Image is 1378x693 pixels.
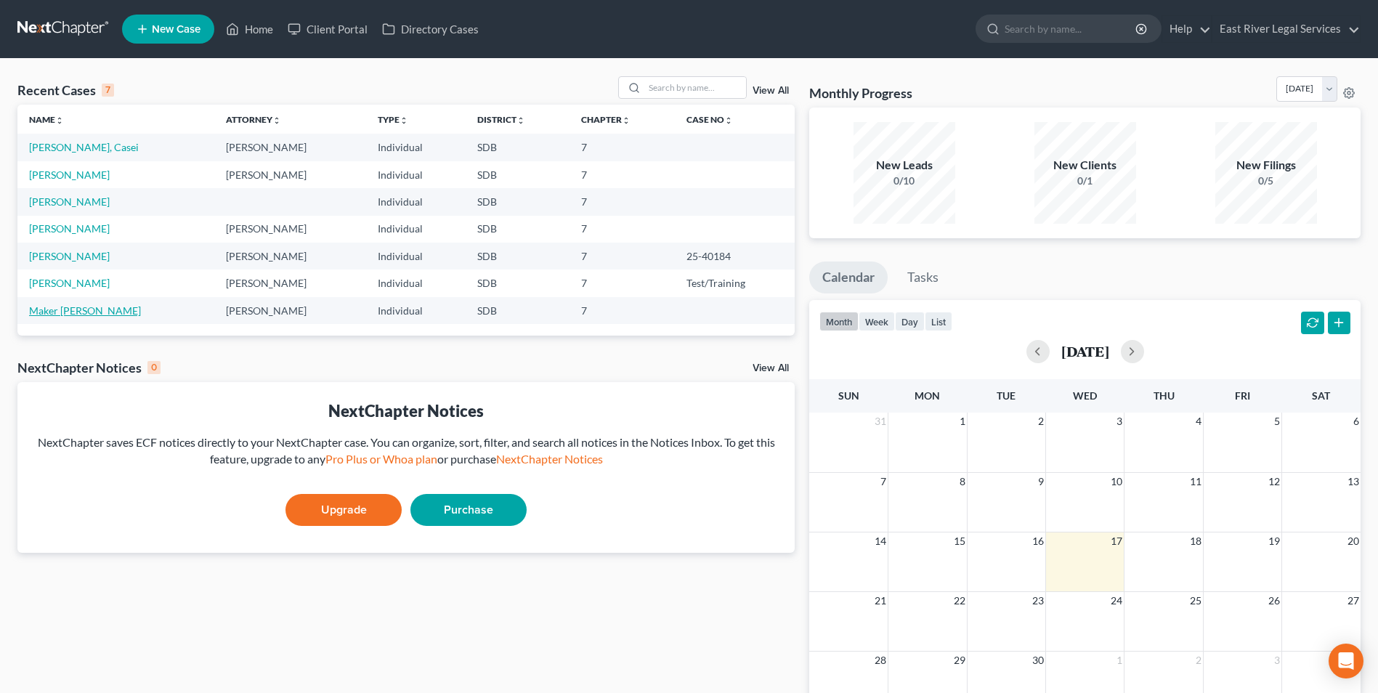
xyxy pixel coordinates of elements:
td: Individual [366,243,466,269]
a: [PERSON_NAME] [29,222,110,235]
a: Typeunfold_more [378,114,408,125]
span: 7 [879,473,888,490]
span: 8 [958,473,967,490]
a: Help [1162,16,1211,42]
td: Individual [366,188,466,215]
div: Recent Cases [17,81,114,99]
div: 7 [102,84,114,97]
td: [PERSON_NAME] [214,269,366,296]
a: Client Portal [280,16,375,42]
i: unfold_more [622,116,631,125]
span: 11 [1188,473,1203,490]
span: 5 [1273,413,1281,430]
span: 4 [1194,413,1203,430]
i: unfold_more [400,116,408,125]
span: Sat [1312,389,1330,402]
a: Purchase [410,494,527,526]
span: 21 [873,592,888,609]
span: Wed [1073,389,1097,402]
span: Mon [915,389,940,402]
a: Upgrade [285,494,402,526]
td: SDB [466,134,570,161]
a: Maker [PERSON_NAME] [29,304,141,317]
input: Search by name... [644,77,746,98]
input: Search by name... [1005,15,1138,42]
a: [PERSON_NAME], Casei [29,141,139,153]
button: list [925,312,952,331]
a: [PERSON_NAME] [29,250,110,262]
span: Thu [1154,389,1175,402]
span: 19 [1267,532,1281,550]
a: Tasks [894,262,952,293]
div: NextChapter Notices [29,400,783,422]
td: SDB [466,297,570,324]
div: 0/10 [854,174,955,188]
span: 20 [1346,532,1361,550]
i: unfold_more [55,116,64,125]
i: unfold_more [724,116,733,125]
span: 3 [1273,652,1281,669]
a: Chapterunfold_more [581,114,631,125]
i: unfold_more [272,116,281,125]
td: 7 [570,161,676,188]
td: 7 [570,134,676,161]
span: 6 [1352,413,1361,430]
span: 30 [1031,652,1045,669]
button: day [895,312,925,331]
td: 25-40184 [675,243,795,269]
a: Directory Cases [375,16,486,42]
a: Home [219,16,280,42]
a: NextChapter Notices [496,452,603,466]
span: 27 [1346,592,1361,609]
td: Individual [366,269,466,296]
span: 12 [1267,473,1281,490]
div: NextChapter saves ECF notices directly to your NextChapter case. You can organize, sort, filter, ... [29,434,783,468]
span: Fri [1235,389,1250,402]
span: 1 [1115,652,1124,669]
span: 25 [1188,592,1203,609]
div: New Filings [1215,157,1317,174]
h2: [DATE] [1061,344,1109,359]
td: Individual [366,134,466,161]
td: 7 [570,216,676,243]
span: 2 [1194,652,1203,669]
div: 0 [147,361,161,374]
span: 2 [1037,413,1045,430]
td: SDB [466,216,570,243]
i: unfold_more [516,116,525,125]
a: [PERSON_NAME] [29,277,110,289]
span: 22 [952,592,967,609]
td: 7 [570,243,676,269]
a: Case Nounfold_more [686,114,733,125]
span: 13 [1346,473,1361,490]
td: [PERSON_NAME] [214,161,366,188]
td: 7 [570,297,676,324]
span: 24 [1109,592,1124,609]
div: 0/1 [1034,174,1136,188]
span: 18 [1188,532,1203,550]
a: Calendar [809,262,888,293]
td: [PERSON_NAME] [214,134,366,161]
span: 14 [873,532,888,550]
span: 15 [952,532,967,550]
span: 29 [952,652,967,669]
span: New Case [152,24,200,35]
a: View All [753,86,789,96]
div: NextChapter Notices [17,359,161,376]
button: month [819,312,859,331]
td: SDB [466,161,570,188]
div: New Leads [854,157,955,174]
a: Districtunfold_more [477,114,525,125]
button: week [859,312,895,331]
td: Test/Training [675,269,795,296]
td: 7 [570,188,676,215]
td: [PERSON_NAME] [214,216,366,243]
div: 0/5 [1215,174,1317,188]
span: 9 [1037,473,1045,490]
span: 3 [1115,413,1124,430]
a: Pro Plus or Whoa plan [325,452,437,466]
td: [PERSON_NAME] [214,297,366,324]
a: East River Legal Services [1212,16,1360,42]
a: Attorneyunfold_more [226,114,281,125]
span: 1 [958,413,967,430]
